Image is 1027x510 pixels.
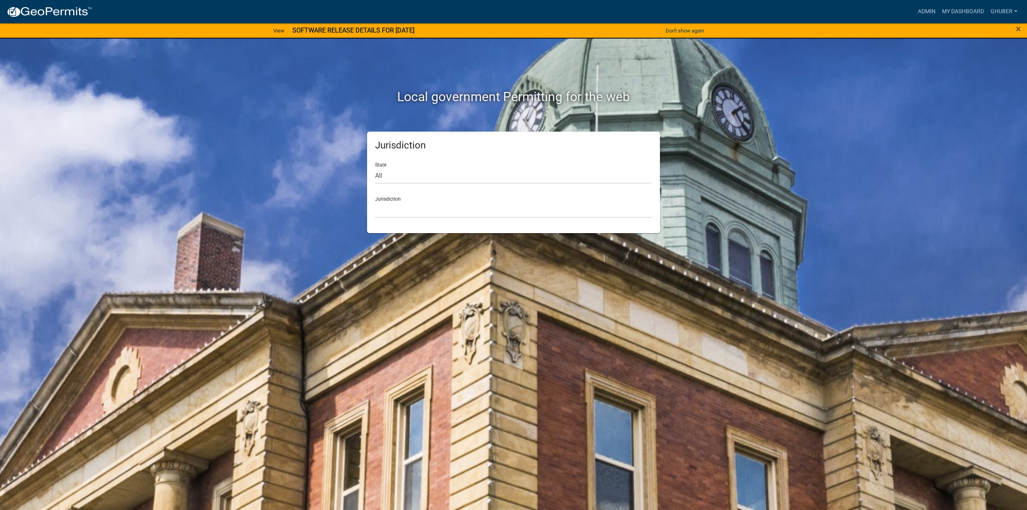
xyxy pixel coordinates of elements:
span: × [1016,23,1021,35]
h2: Local government Permitting for the web [291,89,736,104]
a: GHuber [987,4,1021,19]
a: Admin [915,4,939,19]
strong: SOFTWARE RELEASE DETAILS FOR [DATE] [292,26,414,34]
button: Don't show again [662,24,707,37]
h5: Jurisdiction [375,140,652,151]
a: View [270,24,288,37]
button: Close [1016,24,1021,34]
a: My Dashboard [939,4,987,19]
